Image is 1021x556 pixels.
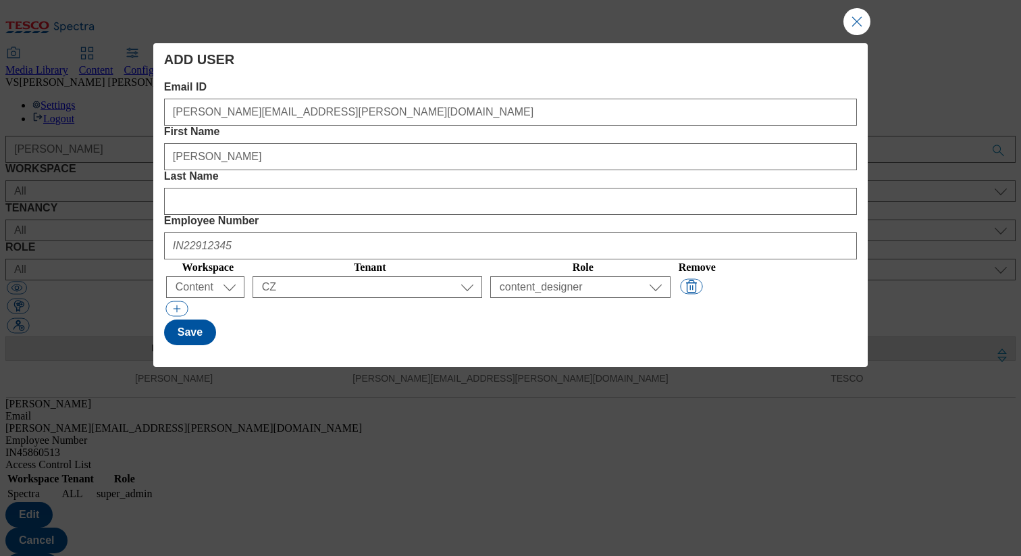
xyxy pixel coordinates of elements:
[164,215,857,227] label: Employee Number
[164,81,857,93] label: Email ID
[153,43,868,367] div: Modal
[490,261,677,274] th: Role
[164,170,857,182] label: Last Name
[164,232,857,259] input: IN22912345
[164,320,216,345] button: Save
[165,261,251,274] th: Workspace
[843,8,870,35] button: Close Modal
[164,126,857,138] label: First Name
[678,261,716,274] th: Remove
[164,51,857,68] h4: ADD USER
[252,261,488,274] th: Tenant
